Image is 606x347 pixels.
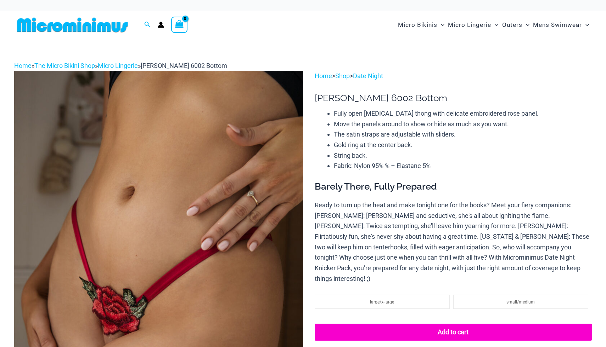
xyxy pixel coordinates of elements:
[370,300,394,305] span: large/x-large
[315,200,592,284] p: Ready to turn up the heat and make tonight one for the books? Meet your fiery companions: [PERSON...
[453,295,588,309] li: small/medium
[335,72,350,80] a: Shop
[98,62,138,69] a: Micro Lingerie
[334,129,592,140] li: The satin straps are adjustable with sliders.
[334,108,592,119] li: Fully open [MEDICAL_DATA] thong with delicate embroidered rose panel.
[446,14,500,36] a: Micro LingerieMenu ToggleMenu Toggle
[522,16,529,34] span: Menu Toggle
[396,14,446,36] a: Micro BikinisMenu ToggleMenu Toggle
[315,93,592,104] h1: [PERSON_NAME] 6002 Bottom
[334,119,592,129] li: Move the panels around to show or hide as much as you want.
[14,62,227,69] span: » » »
[506,300,535,305] span: small/medium
[533,16,582,34] span: Mens Swimwear
[398,16,437,34] span: Micro Bikinis
[34,62,95,69] a: The Micro Bikini Shop
[141,62,227,69] span: [PERSON_NAME] 6002 Bottom
[14,17,131,33] img: MM SHOP LOGO FLAT
[502,16,522,34] span: Outers
[315,324,592,341] button: Add to cart
[395,13,592,37] nav: Site Navigation
[158,22,164,28] a: Account icon link
[171,17,187,33] a: View Shopping Cart, empty
[334,161,592,171] li: Fabric: Nylon 95% % – Elastane 5%
[315,71,592,81] p: > >
[531,14,591,36] a: Mens SwimwearMenu ToggleMenu Toggle
[491,16,498,34] span: Menu Toggle
[353,72,383,80] a: Date Night
[315,181,592,193] h3: Barely There, Fully Prepared
[582,16,589,34] span: Menu Toggle
[315,295,450,309] li: large/x-large
[437,16,444,34] span: Menu Toggle
[500,14,531,36] a: OutersMenu ToggleMenu Toggle
[334,140,592,150] li: Gold ring at the center back.
[448,16,491,34] span: Micro Lingerie
[315,72,332,80] a: Home
[14,62,32,69] a: Home
[334,150,592,161] li: String back.
[144,21,151,29] a: Search icon link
